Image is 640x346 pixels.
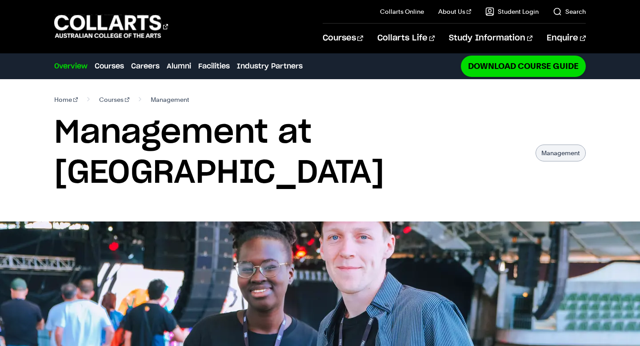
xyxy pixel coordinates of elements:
a: Industry Partners [237,61,303,72]
a: Courses [323,24,363,53]
a: Collarts Life [377,24,435,53]
a: Download Course Guide [461,56,586,76]
a: Student Login [485,7,539,16]
span: Management [151,93,189,106]
a: Study Information [449,24,532,53]
a: Courses [95,61,124,72]
p: Management [536,145,586,161]
a: Overview [54,61,88,72]
a: Alumni [167,61,191,72]
a: Courses [99,93,129,106]
h1: Management at [GEOGRAPHIC_DATA] [54,113,526,193]
a: About Us [438,7,471,16]
a: Search [553,7,586,16]
a: Collarts Online [380,7,424,16]
a: Careers [131,61,160,72]
div: Go to homepage [54,14,168,39]
a: Enquire [547,24,585,53]
a: Home [54,93,78,106]
a: Facilities [198,61,230,72]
